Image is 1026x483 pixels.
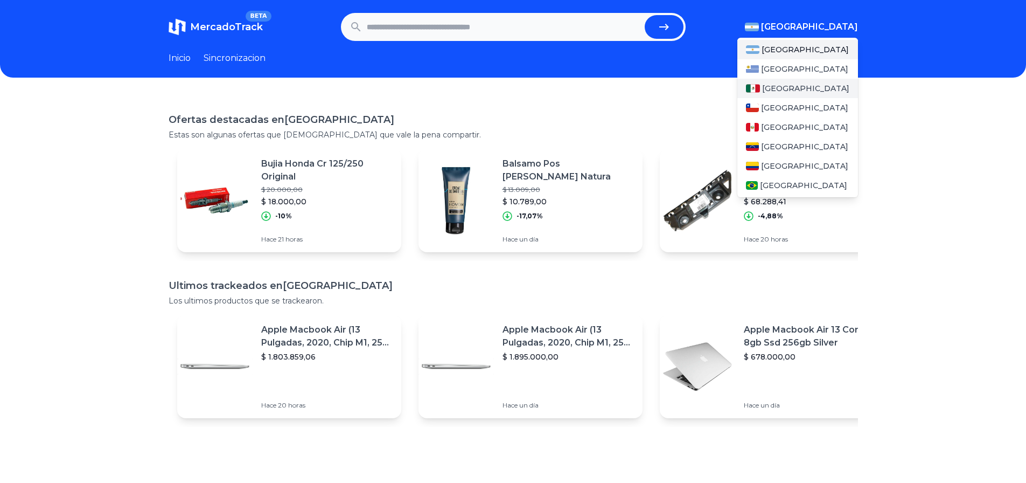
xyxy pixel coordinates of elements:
img: Featured image [418,329,494,404]
p: Hace 21 horas [261,235,393,244]
p: $ 68.288,41 [744,196,875,207]
span: BETA [246,11,271,22]
p: Hace un día [502,401,634,410]
a: Inicio [169,52,191,65]
p: Apple Macbook Air (13 Pulgadas, 2020, Chip M1, 256 Gb De Ssd, 8 Gb De Ram) - Plata [502,323,634,349]
img: Mexico [746,84,760,93]
button: [GEOGRAPHIC_DATA] [745,20,858,33]
img: Featured image [418,163,494,238]
h1: Ultimos trackeados en [GEOGRAPHIC_DATA] [169,278,858,293]
p: Hace 20 horas [261,401,393,410]
a: Peru[GEOGRAPHIC_DATA] [737,118,858,137]
a: Uruguay[GEOGRAPHIC_DATA] [737,59,858,79]
span: [GEOGRAPHIC_DATA] [762,83,849,94]
a: Argentina[GEOGRAPHIC_DATA] [737,40,858,59]
a: Featured imageSoporte Lateral Derecho De Paragolpes Trasero Vw Nivus$ 71.790,38$ 68.288,41-4,88%H... [660,149,884,252]
a: Featured imageApple Macbook Air (13 Pulgadas, 2020, Chip M1, 256 Gb De Ssd, 8 Gb De Ram) - Plata$... [177,315,401,418]
span: [GEOGRAPHIC_DATA] [761,20,858,33]
span: [GEOGRAPHIC_DATA] [761,141,848,152]
span: [GEOGRAPHIC_DATA] [761,161,848,171]
h1: Ofertas destacadas en [GEOGRAPHIC_DATA] [169,112,858,127]
a: Mexico[GEOGRAPHIC_DATA] [737,79,858,98]
p: $ 678.000,00 [744,351,875,362]
img: Colombia [746,162,759,170]
p: $ 13.009,00 [502,185,634,194]
img: Featured image [660,329,735,404]
p: -4,88% [758,212,783,220]
span: [GEOGRAPHIC_DATA] [761,122,848,133]
a: Featured imageBalsamo Pos [PERSON_NAME] Natura$ 13.009,00$ 10.789,00-17,07%Hace un día [418,149,643,252]
a: Featured imageApple Macbook Air (13 Pulgadas, 2020, Chip M1, 256 Gb De Ssd, 8 Gb De Ram) - Plata$... [418,315,643,418]
a: Brasil[GEOGRAPHIC_DATA] [737,176,858,195]
a: Sincronizacion [204,52,266,65]
p: $ 1.803.859,06 [261,351,393,362]
p: Hace un día [502,235,634,244]
p: $ 18.000,00 [261,196,393,207]
a: MercadoTrackBETA [169,18,263,36]
p: -10% [275,212,292,220]
img: Peru [746,123,759,132]
p: Hace un día [744,401,875,410]
p: Los ultimos productos que se trackearon. [169,295,858,306]
p: Bujia Honda Cr 125/250 Original [261,157,393,183]
p: -17,07% [517,212,543,220]
span: [GEOGRAPHIC_DATA] [761,102,848,113]
p: $ 20.000,00 [261,185,393,194]
span: [GEOGRAPHIC_DATA] [762,44,849,55]
a: Featured imageApple Macbook Air 13 Core I5 8gb Ssd 256gb Silver$ 678.000,00Hace un día [660,315,884,418]
p: Apple Macbook Air (13 Pulgadas, 2020, Chip M1, 256 Gb De Ssd, 8 Gb De Ram) - Plata [261,323,393,349]
img: Featured image [177,329,253,404]
a: Venezuela[GEOGRAPHIC_DATA] [737,137,858,156]
a: Chile[GEOGRAPHIC_DATA] [737,98,858,118]
p: Hace 20 horas [744,235,875,244]
p: $ 10.789,00 [502,196,634,207]
img: Featured image [177,163,253,238]
img: Brasil [746,181,758,190]
img: Venezuela [746,142,759,151]
img: Chile [746,103,759,112]
img: Argentina [745,23,759,31]
a: Colombia[GEOGRAPHIC_DATA] [737,156,858,176]
img: MercadoTrack [169,18,186,36]
img: Uruguay [746,65,759,73]
img: Argentina [746,45,760,54]
p: Estas son algunas ofertas que [DEMOGRAPHIC_DATA] que vale la pena compartir. [169,129,858,140]
p: $ 1.895.000,00 [502,351,634,362]
span: [GEOGRAPHIC_DATA] [760,180,847,191]
p: Apple Macbook Air 13 Core I5 8gb Ssd 256gb Silver [744,323,875,349]
span: MercadoTrack [190,21,263,33]
a: Featured imageBujia Honda Cr 125/250 Original$ 20.000,00$ 18.000,00-10%Hace 21 horas [177,149,401,252]
img: Featured image [660,163,735,238]
p: Balsamo Pos [PERSON_NAME] Natura [502,157,634,183]
span: [GEOGRAPHIC_DATA] [761,64,848,74]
